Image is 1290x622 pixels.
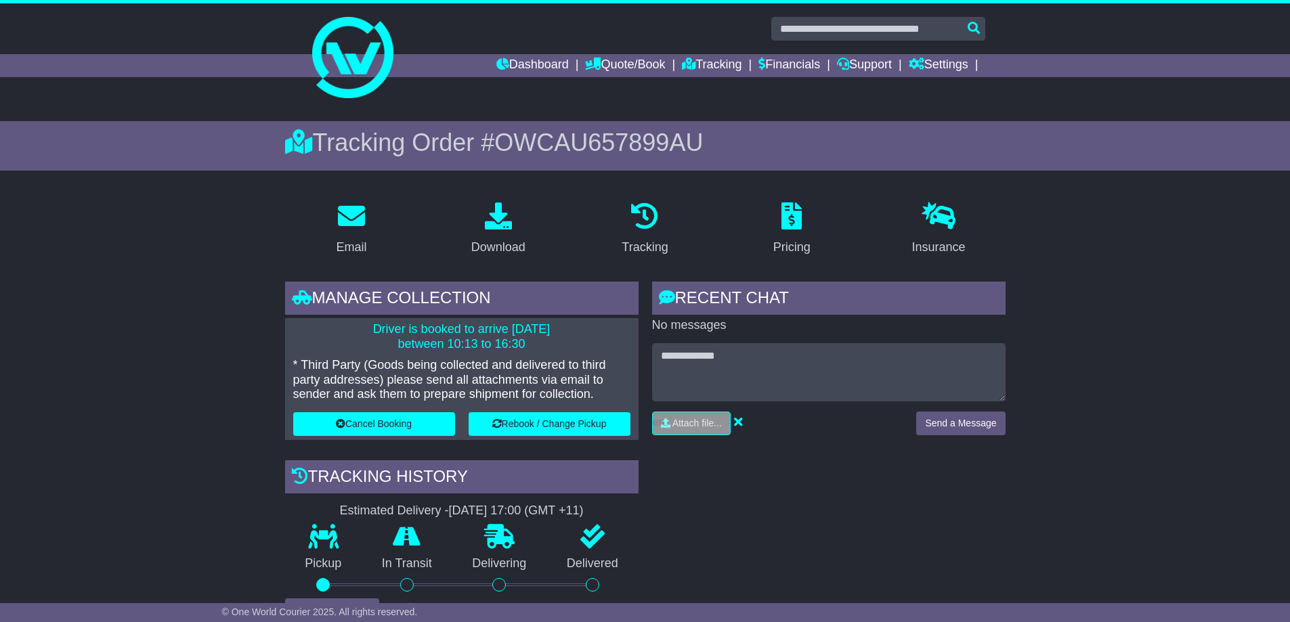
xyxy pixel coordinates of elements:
[613,198,676,261] a: Tracking
[758,54,820,77] a: Financials
[622,238,668,257] div: Tracking
[285,598,379,622] button: View Full Tracking
[652,282,1006,318] div: RECENT CHAT
[285,504,639,518] div: Estimated Delivery -
[452,556,547,571] p: Delivering
[293,358,630,402] p: * Third Party (Goods being collected and delivered to third party addresses) please send all atta...
[903,198,974,261] a: Insurance
[449,504,584,518] div: [DATE] 17:00 (GMT +11)
[837,54,892,77] a: Support
[471,238,525,257] div: Download
[496,54,569,77] a: Dashboard
[773,238,811,257] div: Pricing
[285,460,639,497] div: Tracking history
[222,606,418,617] span: © One World Courier 2025. All rights reserved.
[652,318,1006,333] p: No messages
[293,322,630,351] p: Driver is booked to arrive [DATE] between 10:13 to 16:30
[469,412,630,436] button: Rebook / Change Pickup
[916,412,1005,435] button: Send a Message
[912,238,966,257] div: Insurance
[463,198,534,261] a: Download
[285,282,639,318] div: Manage collection
[585,54,665,77] a: Quote/Book
[285,556,362,571] p: Pickup
[765,198,819,261] a: Pricing
[546,556,639,571] p: Delivered
[327,198,375,261] a: Email
[293,412,455,436] button: Cancel Booking
[336,238,366,257] div: Email
[682,54,741,77] a: Tracking
[362,556,452,571] p: In Transit
[494,129,703,156] span: OWCAU657899AU
[909,54,968,77] a: Settings
[285,128,1006,157] div: Tracking Order #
